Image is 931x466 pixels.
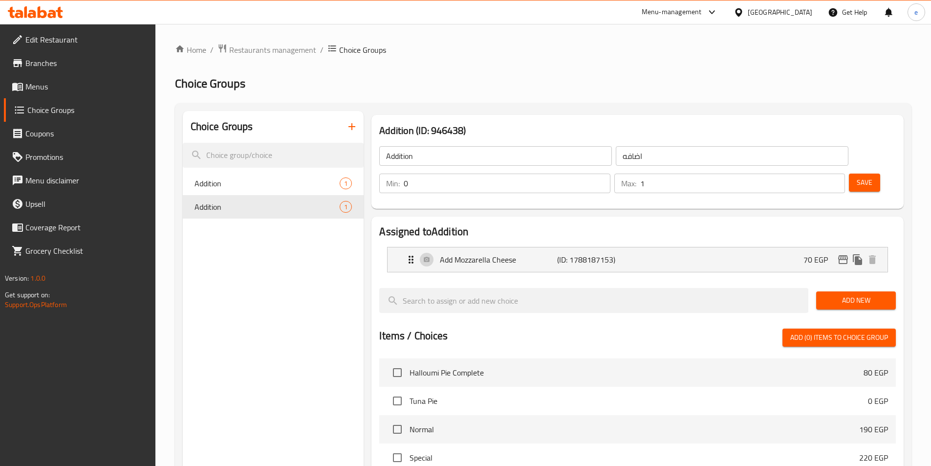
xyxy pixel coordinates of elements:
span: Choice Groups [27,104,148,116]
span: Menus [25,81,148,92]
span: Add (0) items to choice group [790,332,888,344]
span: Choice Groups [175,72,245,94]
span: Tuna Pie [410,395,868,407]
div: Choices [340,201,352,213]
h2: Assigned to Addition [379,224,896,239]
p: 70 EGP [803,254,836,266]
div: Expand [388,247,888,272]
a: Home [175,44,206,56]
span: Addition [195,178,340,189]
button: edit [836,252,850,267]
span: 1 [340,202,351,212]
span: Normal [410,423,859,435]
h2: Choice Groups [191,119,253,134]
span: Menu disclaimer [25,175,148,186]
div: Addition1 [183,172,364,195]
p: 80 EGP [864,367,888,378]
p: Max: [621,178,636,189]
span: 1.0.0 [30,272,45,285]
span: Special [410,452,859,464]
span: e [914,7,918,18]
button: Add New [816,291,896,310]
p: 220 EGP [859,452,888,464]
span: Promotions [25,151,148,163]
span: Coverage Report [25,222,148,233]
button: Save [849,174,880,192]
span: Upsell [25,198,148,210]
a: Restaurants management [217,44,316,56]
a: Coupons [4,122,155,145]
span: Add New [824,294,888,307]
div: [GEOGRAPHIC_DATA] [748,7,812,18]
a: Choice Groups [4,98,155,122]
span: Restaurants management [229,44,316,56]
li: / [320,44,324,56]
a: Edit Restaurant [4,28,155,51]
input: search [183,143,364,168]
button: duplicate [850,252,865,267]
li: Expand [379,243,896,276]
span: 1 [340,179,351,188]
span: Select choice [387,362,408,383]
span: Grocery Checklist [25,245,148,257]
a: Grocery Checklist [4,239,155,263]
a: Branches [4,51,155,75]
span: Edit Restaurant [25,34,148,45]
a: Promotions [4,145,155,169]
span: Coupons [25,128,148,139]
span: Addition [195,201,340,213]
h3: Addition (ID: 946438) [379,123,896,138]
p: 0 EGP [868,395,888,407]
p: Min: [386,178,400,189]
p: Add Mozzarella Cheese [440,254,557,266]
input: search [379,288,808,313]
div: Choices [340,178,352,189]
nav: breadcrumb [175,44,911,56]
a: Coverage Report [4,216,155,239]
span: Get support on: [5,288,50,301]
div: Menu-management [642,6,702,18]
span: Select choice [387,391,408,411]
div: Addition1 [183,195,364,219]
a: Support.OpsPlatform [5,298,67,311]
span: Save [857,177,872,189]
p: 190 EGP [859,423,888,435]
p: (ID: 1788187153) [557,254,635,266]
span: Branches [25,57,148,69]
button: delete [865,252,880,267]
a: Menu disclaimer [4,169,155,192]
span: Halloumi Pie Complete [410,367,864,378]
span: Version: [5,272,29,285]
a: Upsell [4,192,155,216]
a: Menus [4,75,155,98]
span: Select choice [387,419,408,440]
span: Choice Groups [339,44,386,56]
h2: Items / Choices [379,329,448,343]
li: / [210,44,214,56]
button: Add (0) items to choice group [782,329,896,347]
